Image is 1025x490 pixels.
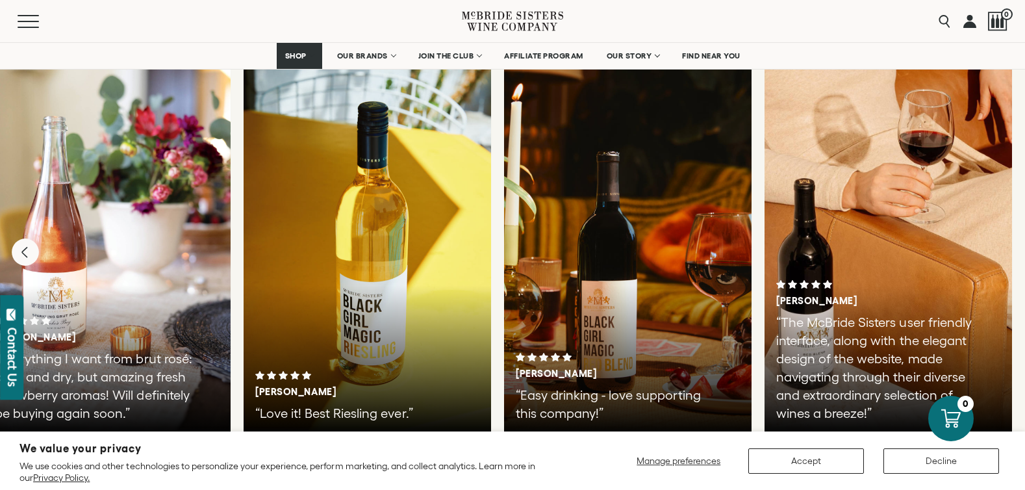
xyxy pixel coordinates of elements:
a: OUR STORY [598,43,668,69]
p: We use cookies and other technologies to personalize your experience, perform marketing, and coll... [19,460,579,484]
button: Mobile Menu Trigger [18,15,64,28]
h3: [PERSON_NAME] [776,295,955,307]
h3: [PERSON_NAME] [255,386,435,398]
span: SHOP [285,51,307,60]
button: Accept [748,448,864,474]
button: Previous [12,239,39,266]
p: “Love it! Best Riesling ever.” [255,404,464,422]
span: FIND NEAR YOU [682,51,740,60]
span: AFFILIATE PROGRAM [504,51,583,60]
a: AFFILIATE PROGRAM [496,43,592,69]
a: JOIN THE CLUB [410,43,490,69]
p: “The McBride Sisters user friendly interface, along with the elegant design of the website, made ... [776,313,985,422]
a: Privacy Policy. [33,472,90,483]
a: OUR BRANDS [329,43,403,69]
span: 0 [1001,8,1013,20]
span: OUR BRANDS [337,51,388,60]
span: JOIN THE CLUB [418,51,474,60]
h3: [PERSON_NAME] [516,368,695,380]
div: Contact Us [6,328,19,387]
span: Manage preferences [637,456,720,466]
p: “Easy drinking - love supporting this company!” [516,386,724,422]
h2: We value your privacy [19,443,579,454]
div: 0 [957,396,974,412]
a: FIND NEAR YOU [674,43,749,69]
span: OUR STORY [607,51,652,60]
button: Manage preferences [629,448,729,474]
button: Decline [883,448,999,474]
a: SHOP [277,43,322,69]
